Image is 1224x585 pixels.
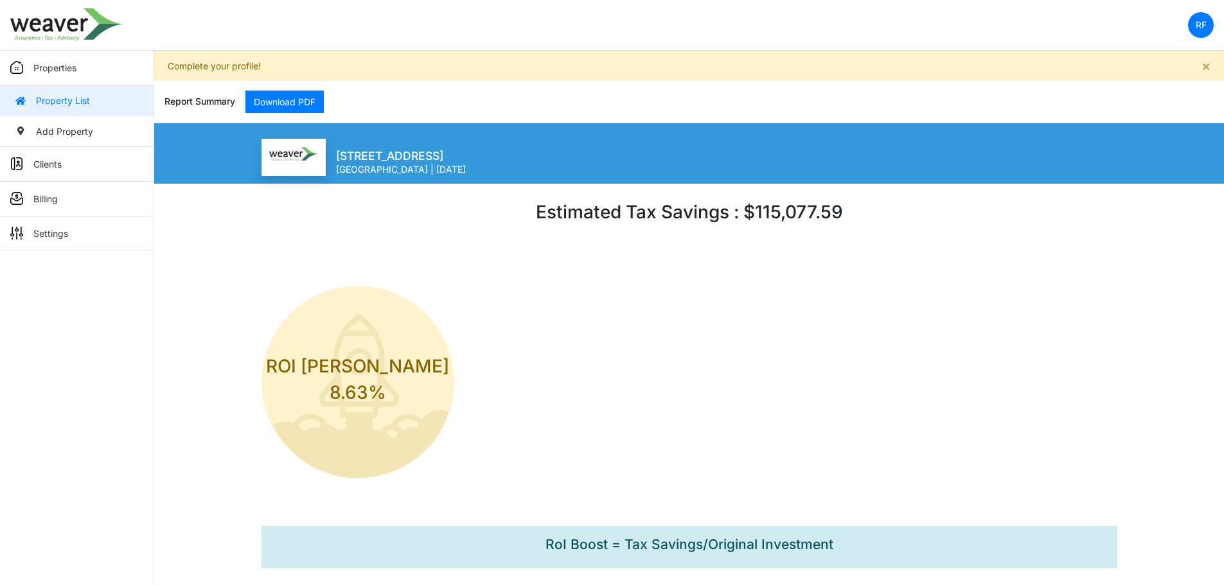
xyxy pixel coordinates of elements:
img: Weaver_Logo.png [269,147,318,161]
a: RF [1188,12,1214,38]
span: × [1202,58,1211,74]
div: Chart. Highcharts interactive chart. [689,254,1117,511]
p: Billing [33,192,58,205]
p: Settings [33,227,68,240]
img: sidemenu_settings.png [10,227,23,240]
img: sidemenu_client.png [10,157,23,170]
h5: [STREET_ADDRESS] [336,149,466,162]
button: Close [1189,51,1223,80]
img: sidemenu_properties.png [10,61,23,74]
h2: Estimated Tax Savings : $115,077.59 [536,202,843,223]
a: Download PDF [245,91,324,113]
p: Properties [33,61,76,74]
h6: Report Summary [164,96,235,107]
img: sidemenu_billing.png [10,192,23,205]
p: [GEOGRAPHIC_DATA] | [DATE] [336,162,466,176]
div: Complete your profile! [154,51,1224,81]
img: spp logo [10,8,123,41]
h4: ROI [PERSON_NAME] [266,356,449,378]
p: Clients [33,157,62,171]
svg: Interactive chart [689,254,1117,511]
p: RF [1196,18,1207,31]
h4: RoI Boost = Tax Savings/Original Investment [545,536,833,552]
h3: 8.63% [266,382,449,404]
